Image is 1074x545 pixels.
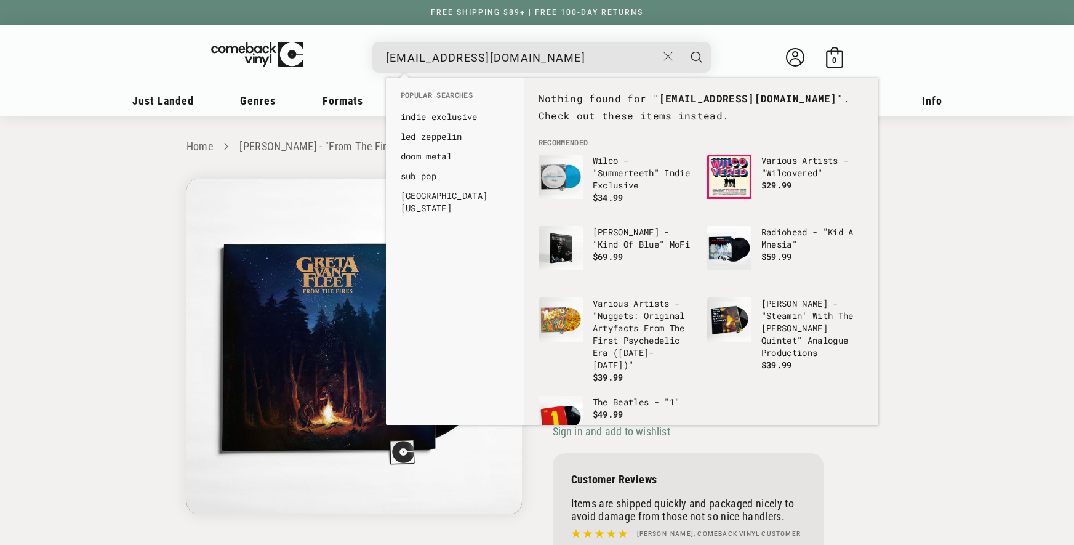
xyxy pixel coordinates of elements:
[593,408,623,420] span: $49.99
[401,150,509,163] a: doom metal
[401,111,509,123] a: indie exclusive
[571,526,628,542] img: star5.svg
[539,90,864,126] p: Nothing found for " ". Check out these items instead.
[395,127,515,147] li: no_result_suggestions: led zeppelin
[593,371,623,383] span: $39.99
[593,155,695,192] p: Wilco - "Summerteeth" Indie Exclusive
[659,92,837,105] strong: [EMAIL_ADDRESS][DOMAIN_NAME]
[532,390,701,461] li: no_result_products: The Beatles - "1"
[761,251,792,262] span: $59.99
[539,226,583,270] img: Miles Davis - "Kind Of Blue" MoFi
[395,186,515,218] li: no_result_suggestions: hotel california
[532,148,701,220] li: no_result_products: Wilco - "Summerteeth" Indie Exclusive
[539,396,583,440] img: The Beatles - "1"
[761,359,792,371] span: $39.99
[395,166,515,186] li: no_result_suggestions: sub pop
[761,297,864,359] p: [PERSON_NAME] - "Steamin' With The [PERSON_NAME] Quintet" Analogue Productions
[524,78,878,425] div: Recommended
[681,42,712,73] button: Search
[395,147,515,166] li: no_result_suggestions: doom metal
[707,155,864,214] a: Various Artists - "Wilcovered" Various Artists - "Wilcovered" $29.99
[571,473,805,486] p: Customer Reviews
[707,226,864,285] a: Radiohead - "Kid A Mnesia" Radiohead - "Kid A Mnesia" $59.99
[707,226,751,270] img: Radiohead - "Kid A Mnesia"
[571,497,805,523] p: Items are shipped quickly and packaged nicely to avoid damage from those not so nice handlers.
[539,297,695,384] a: Various Artists - "Nuggets: Original Artyfacts From The First Psychedelic Era (1965-1968)" Variou...
[701,148,870,220] li: no_result_products: Various Artists - "Wilcovered"
[539,226,695,285] a: Miles Davis - "Kind Of Blue" MoFi [PERSON_NAME] - "Kind Of Blue" MoFi $69.99
[539,297,583,342] img: Various Artists - "Nuggets: Original Artyfacts From The First Psychedelic Era (1965-1968)"
[707,155,751,199] img: Various Artists - "Wilcovered"
[637,529,801,539] h4: [PERSON_NAME], Comeback Vinyl customer
[532,291,701,390] li: no_result_products: Various Artists - "Nuggets: Original Artyfacts From The First Psychedelic Era...
[539,396,695,455] a: The Beatles - "1" The Beatles - "1" $49.99
[593,251,623,262] span: $69.99
[593,226,695,251] p: [PERSON_NAME] - "Kind Of Blue" MoFi
[186,140,213,153] a: Home
[532,137,870,148] li: Recommended
[401,170,509,182] a: sub pop
[386,45,657,70] input: When autocomplete results are available use up and down arrows to review and enter to select
[553,425,670,438] span: Sign in and add to wishlist
[657,43,679,70] button: Close
[386,78,524,224] div: Popular Searches
[701,220,870,291] li: no_result_products: Radiohead - "Kid A Mnesia"
[239,140,401,153] a: [PERSON_NAME] - "From The Fires"
[707,297,751,342] img: Miles Davis - "Steamin' With The Miles Davis Quintet" Analogue Productions
[593,396,695,408] p: The Beatles - "1"
[832,55,836,65] span: 0
[395,107,515,127] li: no_result_suggestions: indie exclusive
[761,155,864,179] p: Various Artists - "Wilcovered"
[532,220,701,291] li: no_result_products: Miles Davis - "Kind Of Blue" MoFi
[761,179,792,191] span: $29.99
[372,42,711,73] div: Search
[593,192,623,203] span: $34.99
[539,155,695,214] a: Wilco - "Summerteeth" Indie Exclusive Wilco - "Summerteeth" Indie Exclusive $34.99
[532,90,870,138] div: No Results
[419,8,655,17] a: FREE SHIPPING $89+ | FREE 100-DAY RETURNS
[593,297,695,371] p: Various Artists - "Nuggets: Original Artyfacts From The First Psychedelic Era ([DATE]-[DATE])"
[186,138,888,156] nav: breadcrumbs
[539,155,583,199] img: Wilco - "Summerteeth" Indie Exclusive
[401,131,509,143] a: led zeppelin
[553,424,674,438] button: Sign in and add to wishlist
[701,291,870,377] li: no_result_products: Miles Davis - "Steamin' With The Miles Davis Quintet" Analogue Productions
[240,94,276,107] span: Genres
[132,94,194,107] span: Just Landed
[922,94,942,107] span: Info
[323,94,363,107] span: Formats
[401,190,509,214] a: [GEOGRAPHIC_DATA][US_STATE]
[395,90,515,107] li: Popular Searches
[707,297,864,371] a: Miles Davis - "Steamin' With The Miles Davis Quintet" Analogue Productions [PERSON_NAME] - "Steam...
[761,226,864,251] p: Radiohead - "Kid A Mnesia"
